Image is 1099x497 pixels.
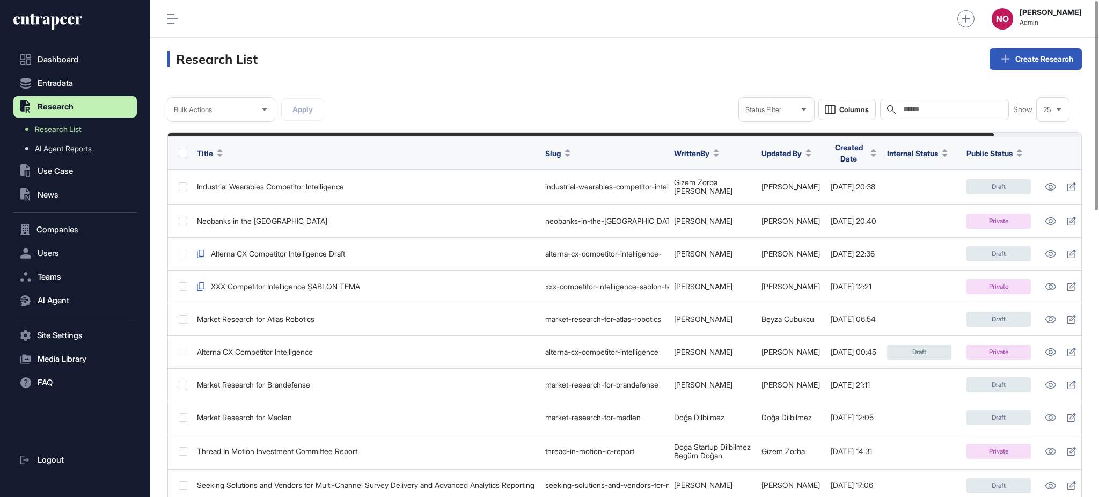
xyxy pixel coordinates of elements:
div: XXX Competitor Intelligence ŞABLON TEMA [197,282,534,291]
a: [PERSON_NAME] [761,480,820,489]
div: market-research-for-atlas-robotics [545,315,663,324]
div: Neobanks in the [GEOGRAPHIC_DATA] [197,217,534,225]
div: alterna-cx-competitor-intelligence- [545,250,663,258]
button: Created Date [831,142,876,164]
span: Public Status [966,148,1013,159]
div: Private [966,214,1031,229]
div: Market Research for Madlen [197,413,534,422]
button: Companies [13,219,137,240]
div: Market Research for Atlas Robotics [197,315,534,324]
div: [DATE] 21:11 [831,381,876,389]
button: Media Library [13,348,137,370]
a: Dashboard [13,49,137,70]
button: Title [197,148,223,159]
a: [PERSON_NAME] [674,186,732,195]
a: Doğa Dilbilmez [674,413,724,422]
div: Draft [966,377,1031,392]
div: Draft [966,478,1031,493]
div: Draft [966,179,1031,194]
span: Admin [1020,19,1082,26]
div: Private [966,444,1031,459]
button: Entradata [13,72,137,94]
div: Private [966,345,1031,360]
a: [PERSON_NAME] [761,347,820,356]
button: Use Case [13,160,137,182]
span: Teams [38,273,61,281]
a: Beyza Cubukcu [761,315,814,324]
span: Title [197,148,213,159]
span: Updated By [761,148,802,159]
div: market-research-for-brandefense [545,381,663,389]
div: [DATE] 20:38 [831,182,876,191]
a: Logout [13,449,137,471]
div: [DATE] 17:06 [831,481,876,489]
button: WrittenBy [674,148,719,159]
div: neobanks-in-the-[GEOGRAPHIC_DATA] [545,217,663,225]
button: Slug [545,148,570,159]
span: Columns [839,106,869,114]
span: Logout [38,456,64,464]
button: AI Agent [13,290,137,311]
button: Public Status [966,148,1022,159]
a: [PERSON_NAME] [761,182,820,191]
span: Dashboard [38,55,78,64]
span: Internal Status [887,148,938,159]
span: AI Agent Reports [35,144,92,153]
a: Gizem Zorba [761,447,805,456]
div: [DATE] 20:40 [831,217,876,225]
span: Site Settings [37,331,83,340]
span: Research [38,103,74,111]
button: Columns [818,99,876,120]
span: Entradata [38,79,73,87]
button: NO [992,8,1013,30]
span: Show [1013,105,1032,114]
a: [PERSON_NAME] [674,315,732,324]
div: Draft [966,246,1031,261]
span: WrittenBy [674,148,709,159]
button: Teams [13,266,137,288]
div: Alterna CX Competitor Intelligence [197,348,534,356]
button: Users [13,243,137,264]
div: [DATE] 06:54 [831,315,876,324]
div: seeking-solutions-and-vendors-for-multi-channel-survey-delivery-and-advanced-analytics-reporting [545,481,663,489]
div: [DATE] 22:36 [831,250,876,258]
span: AI Agent [38,296,69,305]
div: Private [966,279,1031,294]
a: Create Research [990,48,1082,70]
a: [PERSON_NAME] [761,282,820,291]
a: [PERSON_NAME] [674,380,732,389]
div: Draft [887,345,951,360]
span: Bulk Actions [174,106,212,114]
span: Research List [35,125,82,134]
strong: [PERSON_NAME] [1020,8,1082,17]
a: [PERSON_NAME] [761,380,820,389]
button: Site Settings [13,325,137,346]
span: FAQ [38,378,53,387]
span: Status Filter [745,106,781,114]
a: [PERSON_NAME] [674,216,732,225]
div: Seeking Solutions and Vendors for Multi-Channel Survey Delivery and Advanced Analytics Reporting [197,481,534,489]
button: News [13,184,137,206]
span: Slug [545,148,561,159]
span: Use Case [38,167,73,176]
button: Research [13,96,137,118]
div: Thread In Motion Investment Committee Report [197,447,534,456]
a: [PERSON_NAME] [674,480,732,489]
a: Doğa Dilbilmez [761,413,812,422]
div: market-research-for-madlen [545,413,663,422]
div: [DATE] 12:05 [831,413,876,422]
a: Gizem Zorba [674,178,717,187]
div: xxx-competitor-intelligence-sablon-tema [545,282,663,291]
span: Users [38,249,59,258]
a: Begüm Doğan [674,451,722,460]
div: Alterna CX Competitor Intelligence Draft [197,250,534,258]
div: thread-in-motion-ic-report [545,447,663,456]
span: Created Date [831,142,867,164]
div: [DATE] 12:21 [831,282,876,291]
span: 25 [1043,106,1051,114]
div: alterna-cx-competitor-intelligence [545,348,663,356]
span: News [38,191,58,199]
div: Draft [966,312,1031,327]
a: [PERSON_NAME] [761,249,820,258]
